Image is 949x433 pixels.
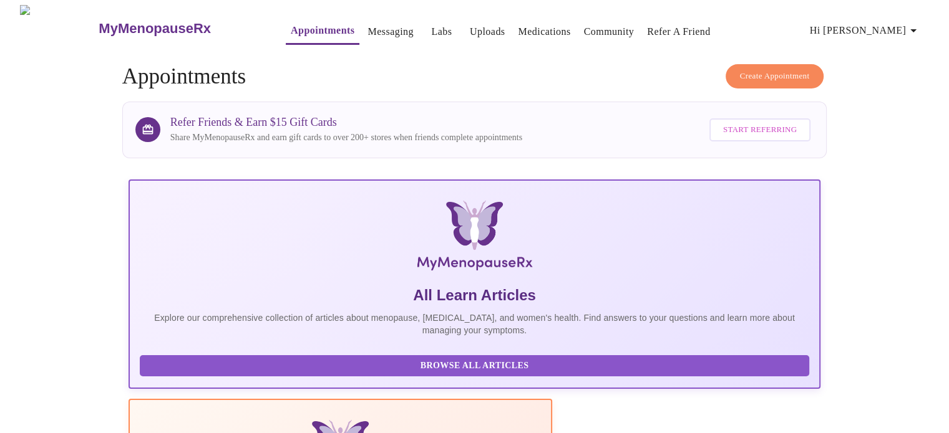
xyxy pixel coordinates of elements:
[642,19,716,44] button: Refer a Friend
[170,131,522,144] p: Share MyMenopauseRx and earn gift cards to over 200+ stores when friends complete appointments
[286,18,359,45] button: Appointments
[647,23,711,40] a: Refer a Friend
[709,118,810,141] button: Start Referring
[465,19,510,44] button: Uploads
[706,112,814,148] a: Start Referring
[291,22,354,39] a: Appointments
[99,21,211,37] h3: MyMenopauseRx
[584,23,635,40] a: Community
[97,7,261,50] a: MyMenopauseRx
[518,23,570,40] a: Medications
[723,123,797,137] span: Start Referring
[810,22,921,39] span: Hi [PERSON_NAME]
[122,64,827,89] h4: Appointments
[140,312,810,336] p: Explore our comprehensive collection of articles about menopause, [MEDICAL_DATA], and women's hea...
[740,69,810,83] span: Create Appointment
[431,23,452,40] a: Labs
[367,23,413,40] a: Messaging
[140,285,810,305] h5: All Learn Articles
[470,23,505,40] a: Uploads
[805,18,926,43] button: Hi [PERSON_NAME]
[140,359,813,370] a: Browse All Articles
[726,64,824,88] button: Create Appointment
[513,19,575,44] button: Medications
[140,355,810,377] button: Browse All Articles
[20,5,97,52] img: MyMenopauseRx Logo
[170,116,522,129] h3: Refer Friends & Earn $15 Gift Cards
[363,19,418,44] button: Messaging
[243,201,705,275] img: MyMenopauseRx Logo
[422,19,462,44] button: Labs
[579,19,640,44] button: Community
[152,358,797,374] span: Browse All Articles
